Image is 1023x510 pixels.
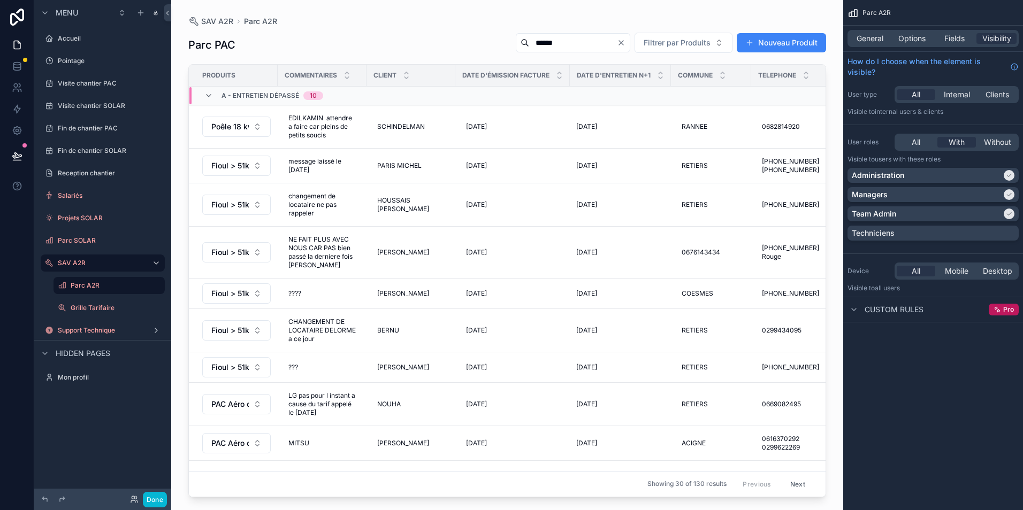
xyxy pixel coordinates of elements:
[288,114,356,140] span: EDILKAMIN attendre a faire car pleins de petits soucis
[576,363,597,372] span: [DATE]
[41,254,165,272] a: SAV A2R
[944,33,965,44] span: Fields
[211,399,249,409] span: PAC Aéro ou Géo
[912,137,920,148] span: All
[58,326,148,335] label: Support Technique
[682,363,708,372] span: RETIERS
[462,71,549,80] span: Date d'émission facture
[41,369,165,386] a: Mon profil
[377,363,429,372] span: [PERSON_NAME]
[211,325,249,336] span: Fioul > 51kw
[211,121,249,132] span: Poêle 18 kw
[762,289,819,298] span: [PHONE_NUMBER]
[310,91,317,100] div: 10
[466,363,487,372] span: [DATE]
[466,289,487,298] span: [DATE]
[211,362,249,373] span: Fioul > 51kw
[986,89,1009,100] span: Clients
[466,161,487,170] span: [DATE]
[576,122,597,131] span: [DATE]
[762,400,801,408] span: 0669082495
[576,200,597,209] span: [DATE]
[865,304,923,315] span: Custom rules
[377,326,399,335] span: BERNU
[202,117,271,137] button: Select Button
[762,326,801,335] span: 0299434095
[211,160,249,171] span: Fioul > 51kw
[944,89,970,100] span: Internal
[202,242,271,262] button: Select Button
[285,71,337,80] span: Commentaires
[875,107,943,115] span: Internal users & clients
[188,37,235,52] h1: Parc PAC
[644,37,711,48] span: Filtrer par Produits
[848,155,1019,164] p: Visible to
[682,289,713,298] span: COESMES
[848,138,890,146] label: User roles
[466,248,487,257] span: [DATE]
[288,469,356,495] span: 1 SPLIT +2 SPLITS message laissé le [DATE] + [DATE]
[617,38,630,47] button: Clear
[244,16,277,27] a: Parc A2R
[377,439,429,447] span: [PERSON_NAME]
[762,122,800,131] span: 0682814920
[377,400,401,408] span: NOUHA
[848,56,1006,78] span: How do I choose when the element is visible?
[58,373,163,382] label: Mon profil
[949,137,965,148] span: With
[288,289,301,298] span: ????
[576,248,597,257] span: [DATE]
[201,16,233,27] span: SAV A2R
[56,348,110,359] span: Hidden pages
[58,57,163,65] label: Pointage
[848,90,890,99] label: User type
[288,157,356,174] span: message laissé le [DATE]
[576,400,597,408] span: [DATE]
[783,476,813,492] button: Next
[682,122,707,131] span: RANNEE
[58,146,163,155] label: Fin de chantier SOLAR
[758,71,796,80] span: Telephone
[848,267,890,275] label: Device
[848,284,1019,292] p: Visible to
[762,244,829,261] span: [PHONE_NUMBER] Rouge
[41,322,165,339] a: Support Technique
[466,439,487,447] span: [DATE]
[577,71,651,80] span: Date d'entretien n+1
[912,266,920,276] span: All
[58,169,163,177] label: Reception chantier
[762,435,829,452] span: 0616370292 0299622269
[576,289,597,298] span: [DATE]
[288,318,356,343] span: CHANGEMENT DE LOCATAIRE DELORME a ce jour
[202,71,235,80] span: Produits
[682,248,720,257] span: 0676143434
[857,33,883,44] span: General
[202,195,271,215] button: Select Button
[466,326,487,335] span: [DATE]
[41,97,165,114] a: Visite chantier SOLAR
[288,363,298,372] span: ???
[576,161,597,170] span: [DATE]
[682,439,706,447] span: ACIGNE
[377,248,429,257] span: [PERSON_NAME]
[576,326,597,335] span: [DATE]
[466,122,487,131] span: [DATE]
[202,357,271,377] button: Select Button
[1003,305,1014,314] span: Pro
[58,34,163,43] label: Accueil
[682,161,708,170] span: RETIERS
[682,200,708,209] span: RETIERS
[984,137,1011,148] span: Without
[466,400,487,408] span: [DATE]
[635,33,732,53] button: Select Button
[41,210,165,227] a: Projets SOLAR
[377,122,425,131] span: SCHINDELMAN
[912,89,920,100] span: All
[54,299,165,316] a: Grille Tarifaire
[682,326,708,335] span: RETIERS
[377,161,422,170] span: PARIS MICHEL
[377,289,429,298] span: [PERSON_NAME]
[875,284,900,292] span: all users
[377,196,445,213] span: HOUSSAIS [PERSON_NAME]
